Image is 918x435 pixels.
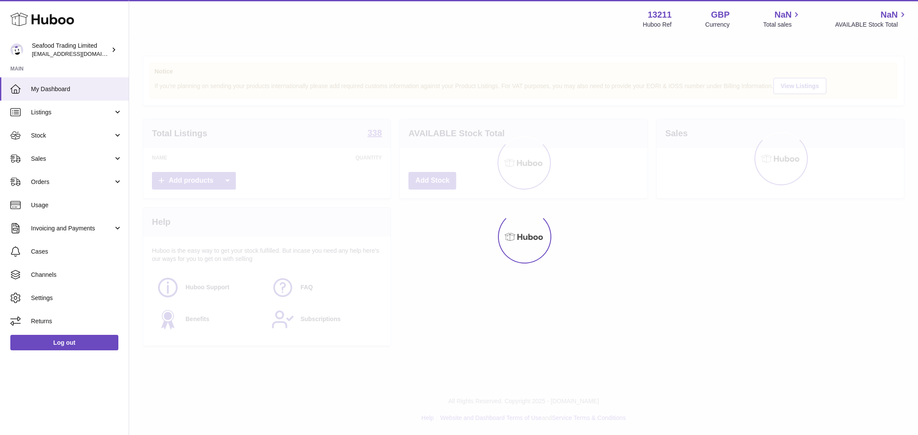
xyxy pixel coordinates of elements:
div: Currency [705,21,730,29]
a: Log out [10,335,118,350]
div: Seafood Trading Limited [32,42,109,58]
span: Stock [31,132,113,140]
span: AVAILABLE Stock Total [835,21,908,29]
div: Huboo Ref [643,21,672,29]
span: NaN [774,9,791,21]
span: Total sales [763,21,801,29]
a: NaN Total sales [763,9,801,29]
span: Settings [31,294,122,302]
span: Listings [31,108,113,116]
span: Channels [31,271,122,279]
span: My Dashboard [31,85,122,93]
a: NaN AVAILABLE Stock Total [835,9,908,29]
strong: GBP [711,9,729,21]
span: Cases [31,248,122,256]
strong: 13211 [648,9,672,21]
span: Invoicing and Payments [31,224,113,233]
img: internalAdmin-13211@internal.huboo.com [10,43,23,56]
span: NaN [881,9,898,21]
span: Usage [31,201,122,209]
span: Orders [31,178,113,186]
span: [EMAIL_ADDRESS][DOMAIN_NAME] [32,50,127,57]
span: Returns [31,317,122,325]
span: Sales [31,155,113,163]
